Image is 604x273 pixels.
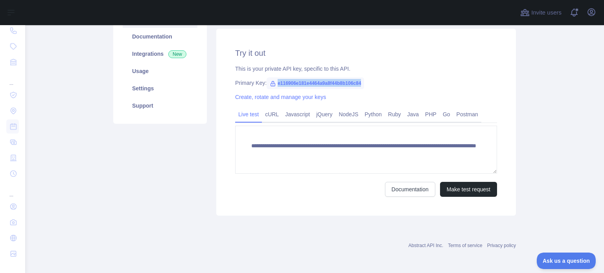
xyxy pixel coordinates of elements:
[123,28,197,45] a: Documentation
[6,182,19,198] div: ...
[235,48,497,59] h2: Try it out
[235,65,497,73] div: This is your private API key, specific to this API.
[123,45,197,62] a: Integrations New
[335,108,361,121] a: NodeJS
[235,94,326,100] a: Create, rotate and manage your keys
[448,243,482,248] a: Terms of service
[440,108,453,121] a: Go
[537,253,596,269] iframe: Toggle Customer Support
[267,77,364,89] span: e116906e181e4464a9a8f44b8b106c84
[409,243,444,248] a: Abstract API Inc.
[361,108,385,121] a: Python
[487,243,516,248] a: Privacy policy
[440,182,497,197] button: Make test request
[422,108,440,121] a: PHP
[404,108,422,121] a: Java
[123,62,197,80] a: Usage
[123,80,197,97] a: Settings
[385,182,435,197] a: Documentation
[168,50,186,58] span: New
[235,108,262,121] a: Live test
[313,108,335,121] a: jQuery
[235,79,497,87] div: Primary Key:
[282,108,313,121] a: Javascript
[385,108,404,121] a: Ruby
[262,108,282,121] a: cURL
[453,108,481,121] a: Postman
[531,8,562,17] span: Invite users
[123,97,197,114] a: Support
[519,6,563,19] button: Invite users
[6,71,19,86] div: ...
